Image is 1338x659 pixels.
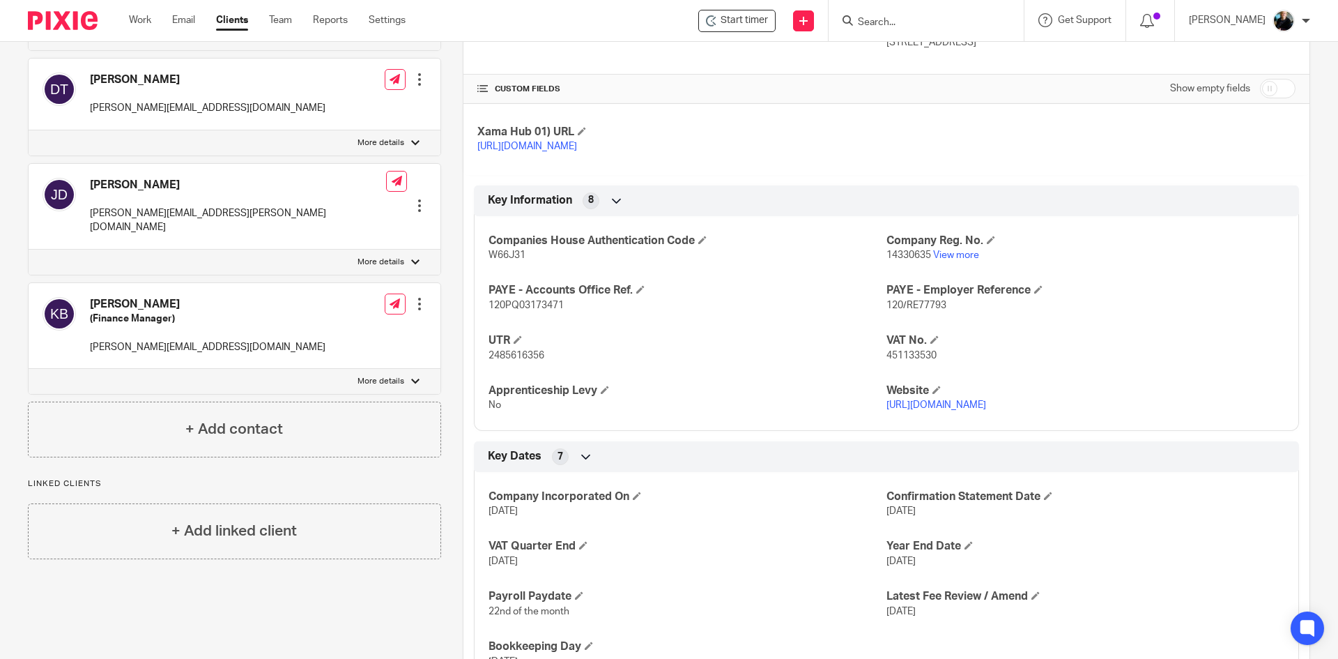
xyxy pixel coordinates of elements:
span: Get Support [1058,15,1112,25]
p: More details [357,137,404,149]
p: [PERSON_NAME][EMAIL_ADDRESS][PERSON_NAME][DOMAIN_NAME] [90,206,386,235]
h4: Company Incorporated On [489,490,886,504]
span: [DATE] [886,556,916,566]
span: Key Dates [488,449,541,464]
p: [PERSON_NAME][EMAIL_ADDRESS][DOMAIN_NAME] [90,340,325,354]
input: Search [856,17,982,29]
h4: [PERSON_NAME] [90,73,325,87]
h5: (Finance Manager) [90,312,325,326]
p: More details [357,376,404,387]
h4: Apprenticeship Levy [489,384,886,398]
label: Show empty fields [1170,82,1250,96]
p: [PERSON_NAME][EMAIL_ADDRESS][DOMAIN_NAME] [90,101,325,115]
h4: Bookkeeping Day [489,639,886,654]
h4: VAT Quarter End [489,539,886,554]
span: 14330635 [886,250,931,260]
h4: UTR [489,333,886,348]
span: No [489,400,501,410]
span: [DATE] [886,607,916,616]
h4: [PERSON_NAME] [90,178,386,192]
span: 2485616356 [489,351,544,361]
h4: PAYE - Accounts Office Ref. [489,283,886,298]
a: Work [129,13,151,27]
h4: Confirmation Statement Date [886,490,1284,504]
span: [DATE] [489,506,518,516]
a: Clients [216,13,248,27]
span: 22nd of the month [489,607,569,616]
span: 120/RE77793 [886,301,946,310]
img: Pixie [28,11,98,30]
img: svg%3E [43,297,76,331]
p: [STREET_ADDRESS] [886,36,1295,50]
h4: Company Reg. No. [886,234,1284,248]
a: [URL][DOMAIN_NAME] [477,142,577,151]
h4: CUSTOM FIELDS [477,84,886,95]
h4: Latest Fee Review / Amend [886,589,1284,604]
span: Start timer [721,13,768,28]
a: View more [933,250,979,260]
a: Settings [369,13,406,27]
a: [URL][DOMAIN_NAME] [886,400,986,410]
h4: Payroll Paydate [489,589,886,604]
img: svg%3E [43,73,76,106]
h4: Website [886,384,1284,398]
span: 8 [588,193,594,207]
a: Team [269,13,292,27]
h4: + Add linked client [171,520,297,542]
span: 7 [557,450,563,464]
span: [DATE] [489,556,518,566]
a: Email [172,13,195,27]
p: Linked clients [28,478,441,490]
span: W66J31 [489,250,525,260]
img: nicky-partington.jpg [1272,10,1295,32]
p: More details [357,257,404,268]
h4: VAT No. [886,333,1284,348]
h4: Xama Hub 01) URL [477,125,886,139]
span: 451133530 [886,351,937,361]
span: 120PQ03173471 [489,301,564,310]
span: [DATE] [886,506,916,516]
h4: + Add contact [185,418,283,440]
h4: Year End Date [886,539,1284,554]
h4: Companies House Authentication Code [489,234,886,248]
h4: PAYE - Employer Reference [886,283,1284,298]
img: svg%3E [43,178,76,211]
h4: [PERSON_NAME] [90,297,325,312]
span: Key Information [488,193,572,208]
div: Faro Fashion Ltd [698,10,776,32]
a: Reports [313,13,348,27]
p: [PERSON_NAME] [1189,13,1266,27]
